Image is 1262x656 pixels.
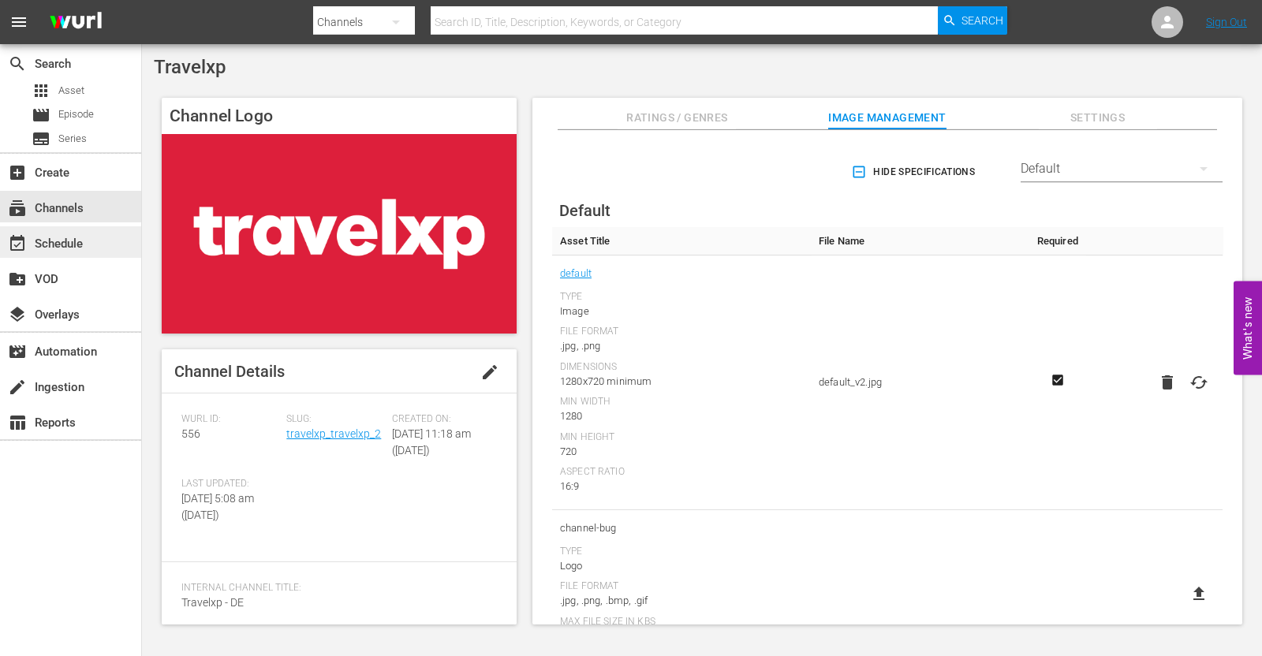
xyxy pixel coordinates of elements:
div: Max File Size In Kbs [560,616,803,628]
span: Hide Specifications [854,164,975,181]
span: Episode [32,106,50,125]
div: Type [560,291,803,304]
span: Last Updated: [181,478,278,490]
th: Required [1029,227,1086,255]
span: Automation [8,342,27,361]
span: Overlays [8,305,27,324]
a: Sign Out [1206,16,1247,28]
div: .jpg, .png [560,338,803,354]
div: 1280x720 minimum [560,374,803,389]
span: Travelxp [154,56,226,78]
span: Wurl ID: [181,413,278,426]
div: .jpg, .png, .bmp, .gif [560,593,803,609]
span: Ingestion [8,378,27,397]
svg: Required [1048,373,1067,387]
span: Ratings / Genres [618,108,736,128]
div: Min Height [560,431,803,444]
span: Schedule [8,234,27,253]
button: edit [471,353,509,391]
div: Image [560,304,803,319]
span: Search [961,6,1003,35]
span: Episode [58,106,94,122]
button: Search [938,6,1007,35]
span: Series [58,131,87,147]
span: Image Management [828,108,946,128]
span: Asset [32,81,50,100]
img: ans4CAIJ8jUAAAAAAAAAAAAAAAAAAAAAAAAgQb4GAAAAAAAAAAAAAAAAAAAAAAAAJMjXAAAAAAAAAAAAAAAAAAAAAAAAgAT5G... [38,4,114,41]
span: channel-bug [560,518,803,539]
img: Travelxp [162,134,517,334]
span: menu [9,13,28,32]
div: File Format [560,580,803,593]
a: default [560,263,592,284]
span: Series [32,129,50,148]
span: Default [559,201,610,220]
span: Travelxp - DE [181,596,244,609]
span: Search [8,54,27,73]
span: Internal Channel Title: [181,582,489,594]
span: Created On: [392,413,489,426]
div: Min Width [560,396,803,408]
button: Open Feedback Widget [1234,281,1262,375]
button: Hide Specifications [848,150,981,194]
th: Asset Title [552,227,811,255]
div: Logo [560,558,803,574]
div: 1280 [560,408,803,424]
div: Aspect Ratio [560,466,803,479]
div: 16:9 [560,479,803,494]
span: [DATE] 5:08 am ([DATE]) [181,492,254,521]
span: Slug: [286,413,383,426]
span: Channel Details [174,362,285,381]
span: create_new_folder [8,270,27,289]
h4: Channel Logo [162,98,517,134]
span: edit [480,363,499,382]
td: default_v2.jpg [811,255,1029,510]
span: Channels [8,199,27,218]
div: Dimensions [560,361,803,374]
span: Asset [58,83,84,99]
th: File Name [811,227,1029,255]
span: Create [8,163,27,182]
div: Default [1021,147,1223,191]
div: File Format [560,326,803,338]
div: 720 [560,444,803,460]
span: Reports [8,413,27,432]
span: 556 [181,427,200,440]
a: travelxp_travelxp_2 [286,427,381,440]
span: [DATE] 11:18 am ([DATE]) [392,427,471,457]
div: Type [560,546,803,558]
span: Settings [1039,108,1157,128]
